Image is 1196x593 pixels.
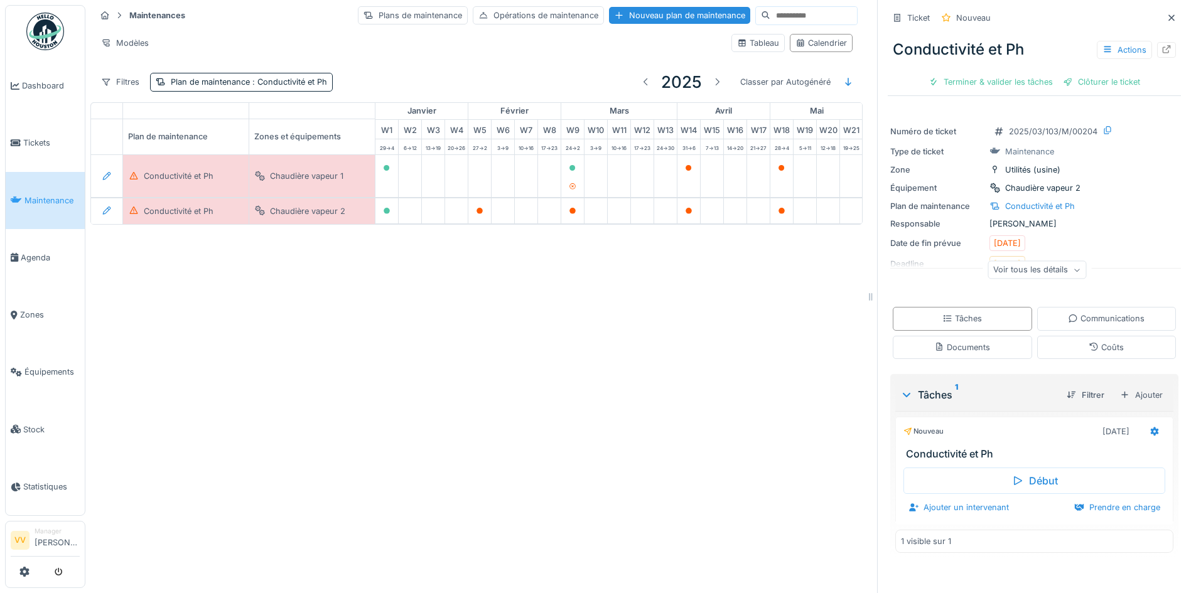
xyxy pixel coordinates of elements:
[890,182,984,194] div: Équipement
[6,343,85,400] a: Équipements
[770,103,863,119] div: mai
[422,139,444,154] div: 13 -> 19
[906,448,1168,460] h3: Conductivité et Ph
[770,119,793,139] div: W 18
[1062,387,1109,403] div: Filtrer
[631,139,654,154] div: 17 -> 23
[515,119,537,139] div: W 7
[654,139,677,154] div: 24 -> 30
[747,119,770,139] div: W 17
[6,57,85,114] a: Dashboard
[942,313,982,324] div: Tâches
[23,137,80,149] span: Tickets
[422,119,444,139] div: W 3
[1097,41,1152,59] div: Actions
[561,103,677,119] div: mars
[701,119,723,139] div: W 15
[900,387,1057,402] div: Tâches
[890,218,1178,230] div: [PERSON_NAME]
[24,195,80,206] span: Maintenance
[23,481,80,493] span: Statistiques
[890,126,984,137] div: Numéro de ticket
[561,119,584,139] div: W 9
[1009,126,1097,137] div: 2025/03/103/M/00204
[250,77,327,87] span: : Conductivité et Ph
[888,33,1181,66] div: Conductivité et Ph
[737,37,779,49] div: Tableau
[654,119,677,139] div: W 13
[735,73,836,91] div: Classer par Autogénéré
[1005,146,1054,158] div: Maintenance
[11,531,30,550] li: VV
[901,535,951,547] div: 1 visible sur 1
[11,526,80,557] a: VV Manager[PERSON_NAME]
[270,170,343,182] div: Chaudière vapeur 1
[795,37,847,49] div: Calendrier
[1102,425,1129,437] div: [DATE]
[171,76,327,88] div: Plan de maintenance
[358,6,468,24] div: Plans de maintenance
[144,205,213,217] div: Conductivité et Ph
[955,387,958,402] sup: 1
[95,73,145,91] div: Filtres
[468,103,561,119] div: février
[35,526,80,536] div: Manager
[907,12,930,24] div: Ticket
[249,119,375,154] div: Zones et équipements
[701,139,723,154] div: 7 -> 13
[375,139,398,154] div: 29 -> 4
[492,119,514,139] div: W 6
[1058,73,1145,90] div: Clôturer le ticket
[23,424,80,435] span: Stock
[399,139,421,154] div: 6 -> 12
[95,34,154,52] div: Modèles
[840,139,863,154] div: 19 -> 25
[661,72,702,92] h3: 2025
[994,237,1021,249] div: [DATE]
[585,139,607,154] div: 3 -> 9
[903,499,1014,516] div: Ajouter un intervenant
[724,119,746,139] div: W 16
[21,252,80,264] span: Agenda
[6,229,85,286] a: Agenda
[585,119,607,139] div: W 10
[817,119,839,139] div: W 20
[123,119,249,154] div: Plan de maintenance
[1005,164,1060,176] div: Utilités (usine)
[468,139,491,154] div: 27 -> 2
[468,119,491,139] div: W 5
[6,458,85,515] a: Statistiques
[747,139,770,154] div: 21 -> 27
[956,12,991,24] div: Nouveau
[817,139,839,154] div: 12 -> 18
[22,80,80,92] span: Dashboard
[903,467,1165,494] div: Début
[1005,200,1075,212] div: Conductivité et Ph
[35,526,80,553] li: [PERSON_NAME]
[399,119,421,139] div: W 2
[903,426,944,437] div: Nouveau
[515,139,537,154] div: 10 -> 16
[794,139,816,154] div: 5 -> 11
[1089,341,1124,353] div: Coûts
[1069,499,1165,516] div: Prendre en charge
[724,139,746,154] div: 14 -> 20
[538,119,561,139] div: W 8
[677,103,770,119] div: avril
[770,139,793,154] div: 28 -> 4
[1068,313,1145,324] div: Communications
[890,200,984,212] div: Plan de maintenance
[934,341,990,353] div: Documents
[609,7,750,24] div: Nouveau plan de maintenance
[538,139,561,154] div: 17 -> 23
[492,139,514,154] div: 3 -> 9
[794,119,816,139] div: W 19
[890,164,984,176] div: Zone
[6,172,85,229] a: Maintenance
[988,261,1086,279] div: Voir tous les détails
[677,119,700,139] div: W 14
[124,9,190,21] strong: Maintenances
[890,146,984,158] div: Type de ticket
[840,119,863,139] div: W 21
[24,366,80,378] span: Équipements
